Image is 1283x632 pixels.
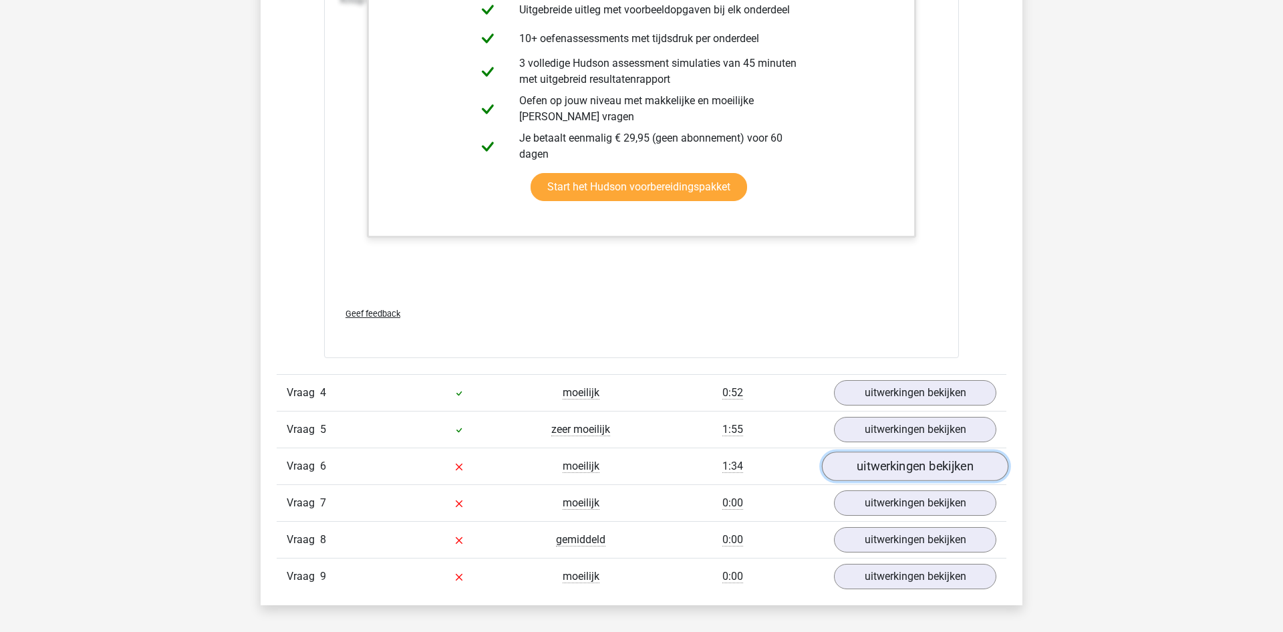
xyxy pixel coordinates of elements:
[834,417,996,442] a: uitwerkingen bekijken
[722,496,743,510] span: 0:00
[563,496,599,510] span: moeilijk
[531,173,747,201] a: Start het Hudson voorbereidingspakket
[722,460,743,473] span: 1:34
[320,386,326,399] span: 4
[287,569,320,585] span: Vraag
[287,532,320,548] span: Vraag
[722,423,743,436] span: 1:55
[287,495,320,511] span: Vraag
[722,386,743,400] span: 0:52
[320,496,326,509] span: 7
[834,564,996,589] a: uitwerkingen bekijken
[722,533,743,546] span: 0:00
[834,380,996,406] a: uitwerkingen bekijken
[287,458,320,474] span: Vraag
[551,423,610,436] span: zeer moeilijk
[345,309,400,319] span: Geef feedback
[320,533,326,546] span: 8
[287,422,320,438] span: Vraag
[722,570,743,583] span: 0:00
[822,452,1008,482] a: uitwerkingen bekijken
[563,386,599,400] span: moeilijk
[563,460,599,473] span: moeilijk
[834,490,996,516] a: uitwerkingen bekijken
[320,423,326,436] span: 5
[556,533,605,546] span: gemiddeld
[320,570,326,583] span: 9
[834,527,996,552] a: uitwerkingen bekijken
[287,385,320,401] span: Vraag
[320,460,326,472] span: 6
[563,570,599,583] span: moeilijk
